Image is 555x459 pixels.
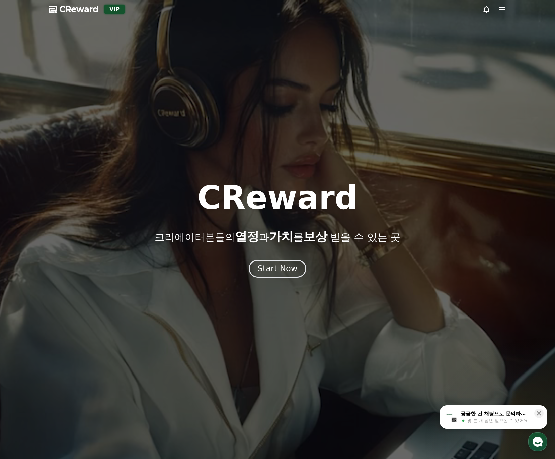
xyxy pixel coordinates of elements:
p: 크리에이터분들의 과 를 받을 수 있는 곳 [155,230,400,243]
span: 가치 [269,230,293,243]
span: 보상 [303,230,327,243]
button: Start Now [249,260,307,278]
div: VIP [104,5,125,14]
span: CReward [59,4,99,15]
div: Start Now [258,263,298,274]
a: CReward [49,4,99,15]
span: 열정 [235,230,259,243]
a: Start Now [249,266,307,273]
h1: CReward [197,182,358,214]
